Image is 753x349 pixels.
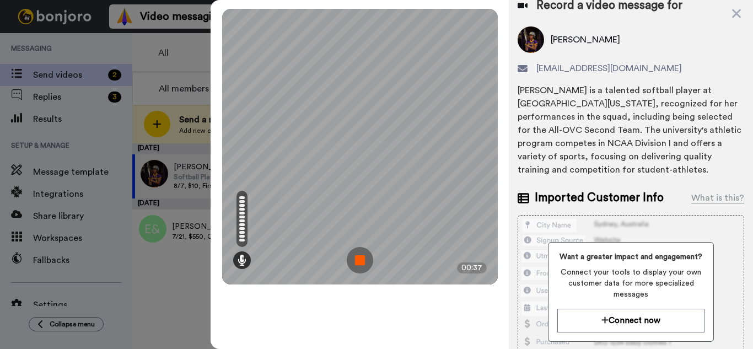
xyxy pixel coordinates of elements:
span: Imported Customer Info [535,190,664,206]
div: [PERSON_NAME] is a talented softball player at [GEOGRAPHIC_DATA][US_STATE], recognized for her pe... [518,84,744,176]
img: ic_record_stop.svg [347,247,373,273]
button: Connect now [557,309,704,332]
span: [EMAIL_ADDRESS][DOMAIN_NAME] [536,62,682,75]
div: 00:37 [457,262,487,273]
span: Want a greater impact and engagement? [557,251,704,262]
span: Connect your tools to display your own customer data for more specialized messages [557,267,704,300]
div: What is this? [691,191,744,205]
